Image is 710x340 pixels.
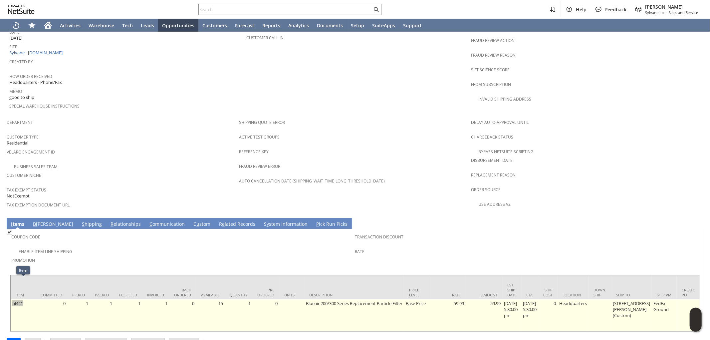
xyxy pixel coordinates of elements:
td: 1 [67,299,90,331]
a: Coupon Code [11,234,40,240]
span: Feedback [605,6,626,13]
a: Memo [9,89,22,94]
td: Headquarters [558,299,589,331]
a: Reports [258,19,284,32]
td: 1 [142,299,169,331]
div: Rate [434,292,461,297]
td: Base Price [404,299,429,331]
div: Units [284,292,299,297]
div: Location [563,292,584,297]
a: Warehouse [85,19,118,32]
a: Auto Cancellation Date (shipping_wait_time_long_threshold_date) [239,178,385,184]
div: Shortcuts [24,19,40,32]
a: Velaro Engagement ID [7,149,55,155]
svg: logo [8,5,35,14]
span: - [666,10,667,15]
td: 15 [196,299,225,331]
a: Tax Exempt Status [7,187,46,193]
a: Order Source [471,187,501,192]
a: Bypass NetSuite Scripting [478,149,534,155]
a: Support [399,19,426,32]
span: NotExempt [7,193,30,199]
span: y [267,221,269,227]
span: S [82,221,85,227]
div: Invoiced [147,292,164,297]
div: Ship Via [657,292,672,297]
span: Oracle Guided Learning Widget. To move around, please hold and drag [690,320,702,332]
a: bl441 [12,300,23,306]
span: Analytics [288,22,309,29]
a: Sift Science Score [471,67,510,73]
span: R [111,221,114,227]
span: Leads [141,22,154,29]
a: Opportunities [158,19,198,32]
a: Tax Exemption Document URL [7,202,70,208]
a: Active Test Groups [239,134,280,140]
span: I [11,221,13,227]
span: SuiteApps [372,22,395,29]
div: Price Level [409,287,424,297]
td: 1 [225,299,252,331]
a: Site [9,44,17,50]
div: Ship Cost [543,287,553,297]
td: 0 [538,299,558,331]
span: Warehouse [89,22,114,29]
a: Shipping [80,221,104,228]
a: Replacement reason [471,172,516,178]
div: Item [16,292,31,297]
div: Pre Ordered [257,287,274,297]
a: Invalid Shipping Address [478,96,531,102]
a: Sylvane - [DOMAIN_NAME] [9,50,64,56]
a: Created By [9,59,33,65]
a: Special Warehouse Instructions [9,103,80,109]
div: Ship To [616,292,647,297]
span: Support [403,22,422,29]
div: Quantity [230,292,247,297]
span: Reports [262,22,280,29]
span: Tech [122,22,133,29]
a: Items [9,221,26,228]
a: Shipping Quote Error [239,120,285,125]
span: Forecast [235,22,254,29]
a: From Subscription [471,82,511,87]
div: Down. Ship [593,287,606,297]
span: Help [576,6,587,13]
div: Back Ordered [174,287,191,297]
span: u [196,221,199,227]
span: [DATE] [9,35,22,41]
a: B[PERSON_NAME] [31,221,75,228]
a: Chargeback Status [471,134,513,140]
a: Date [9,29,20,35]
a: Reference Key [239,149,269,155]
a: Leads [137,19,158,32]
a: Setup [347,19,368,32]
a: Activities [56,19,85,32]
a: SuiteApps [368,19,399,32]
a: Recent Records [8,19,24,32]
span: C [149,221,152,227]
td: 59.99 [429,299,466,331]
a: Disbursement Date [471,158,513,163]
div: Est. Ship Date [507,282,516,297]
input: Search [199,5,372,13]
td: 0 [252,299,279,331]
a: Unrolled view on [691,219,699,227]
a: Rate [355,249,365,254]
span: Headquarters - Phone/Fax [9,79,62,86]
a: Tech [118,19,137,32]
svg: Recent Records [12,21,20,29]
span: Documents [317,22,343,29]
td: 1 [90,299,114,331]
td: [DATE] 5:30:00 pm [521,299,538,331]
span: e [222,221,225,227]
span: Customers [202,22,227,29]
td: FedEx Ground [652,299,677,331]
a: Delay Auto-Approval Until [471,120,529,125]
svg: Home [44,21,52,29]
a: Documents [313,19,347,32]
span: B [33,221,36,227]
span: Activities [60,22,81,29]
a: Department [7,120,33,125]
a: Fraud Review Action [471,38,515,43]
div: Available [201,292,220,297]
